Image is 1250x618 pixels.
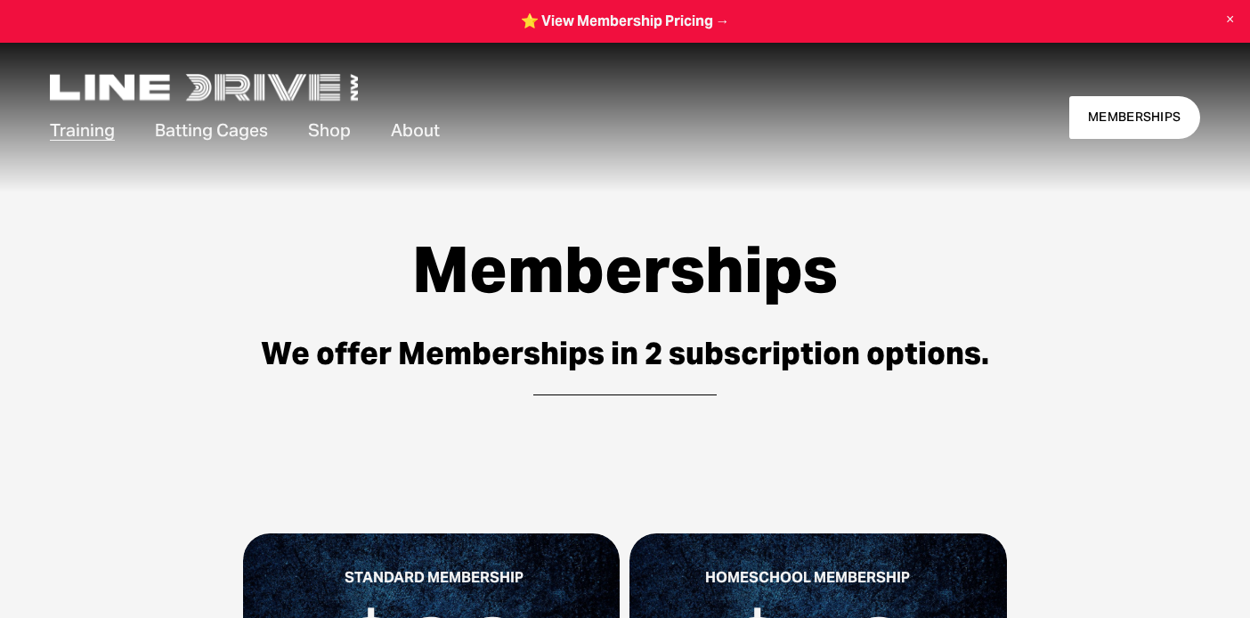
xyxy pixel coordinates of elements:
span: About [391,118,440,142]
strong: HOMESCHOOL MEMBERSHIP [705,568,910,587]
a: folder dropdown [50,117,115,144]
h1: Memberships [147,234,1104,306]
span: Training [50,118,115,142]
h3: We offer Memberships in 2 subscription options. [147,335,1104,373]
a: folder dropdown [155,117,268,144]
a: MEMBERSHIPS [1069,96,1200,140]
strong: STANDARD MEMBERSHIP [345,568,524,587]
a: Shop [308,117,351,144]
a: folder dropdown [391,117,440,144]
img: LineDrive NorthWest [50,74,358,101]
span: Batting Cages [155,118,268,142]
